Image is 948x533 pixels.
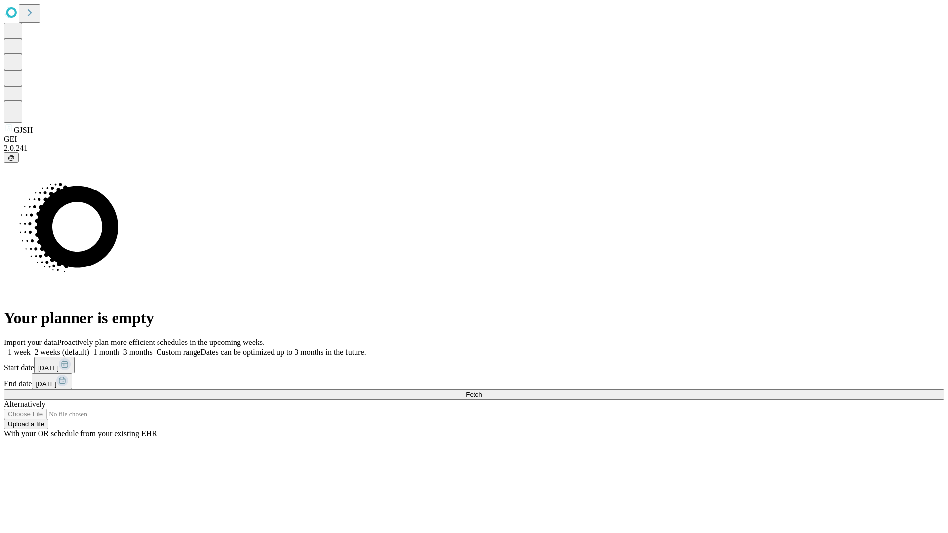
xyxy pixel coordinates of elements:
span: Proactively plan more efficient schedules in the upcoming weeks. [57,338,265,346]
span: 2 weeks (default) [35,348,89,356]
button: @ [4,152,19,163]
span: 1 month [93,348,119,356]
div: End date [4,373,944,389]
span: 1 week [8,348,31,356]
div: GEI [4,135,944,144]
span: [DATE] [36,381,56,388]
div: Start date [4,357,944,373]
span: Fetch [466,391,482,398]
button: Fetch [4,389,944,400]
div: 2.0.241 [4,144,944,152]
button: Upload a file [4,419,48,429]
span: Alternatively [4,400,45,408]
h1: Your planner is empty [4,309,944,327]
button: [DATE] [32,373,72,389]
button: [DATE] [34,357,75,373]
span: @ [8,154,15,161]
span: With your OR schedule from your existing EHR [4,429,157,438]
span: Custom range [157,348,200,356]
span: Import your data [4,338,57,346]
span: Dates can be optimized up to 3 months in the future. [200,348,366,356]
span: 3 months [123,348,153,356]
span: GJSH [14,126,33,134]
span: [DATE] [38,364,59,372]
